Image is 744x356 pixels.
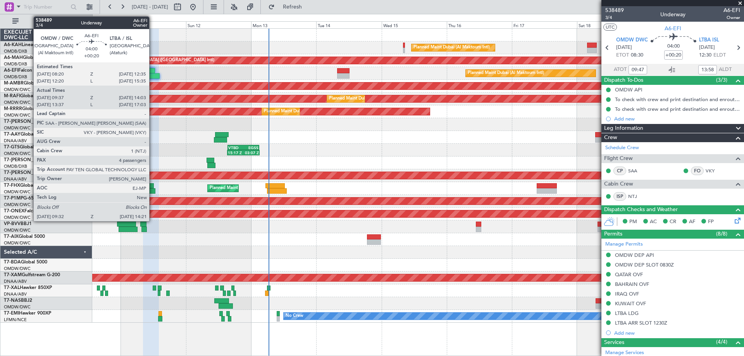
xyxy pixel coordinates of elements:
[447,21,512,28] div: Thu 16
[4,304,31,310] a: OMDW/DWC
[4,125,31,131] a: OMDW/DWC
[413,42,490,53] div: Planned Maint Dubai (Al Maktoum Intl)
[210,182,286,194] div: Planned Maint Dubai (Al Maktoum Intl)
[4,87,31,93] a: OMDW/DWC
[4,158,75,162] a: T7-[PERSON_NAME]Global 6000
[615,261,674,268] div: OMDW DEP SLOT 0830Z
[4,163,27,169] a: OMDB/DXB
[670,218,676,226] span: CR
[4,183,46,188] a: T7-FHXGlobal 5000
[4,234,19,239] span: T7-AIX
[615,271,643,278] div: QATAR OVF
[4,311,19,316] span: T7-EMI
[79,55,214,66] div: Unplanned Maint [GEOGRAPHIC_DATA] ([GEOGRAPHIC_DATA] Intl)
[4,68,18,73] span: A6-EFI
[251,21,316,28] div: Mon 13
[4,100,31,105] a: OMDW/DWC
[4,222,32,226] a: VP-BVVBBJ1
[4,132,21,137] span: T7-AAY
[4,311,51,316] a: T7-EMIHawker 900XP
[4,43,51,47] a: A6-KAHLineage 1000
[604,124,643,133] span: Leg Information
[616,44,632,52] span: [DATE]
[699,52,711,59] span: 12:30
[691,167,704,175] div: FO
[605,6,624,14] span: 538489
[4,94,46,98] a: M-RAFIGlobal 7500
[613,192,626,201] div: ISP
[605,241,643,248] a: Manage Permits
[614,115,740,122] div: Add new
[660,10,685,19] div: Underway
[719,66,732,74] span: ALDT
[4,222,21,226] span: VP-BVV
[4,234,45,239] a: T7-AIXGlobal 5000
[4,266,31,272] a: OMDW/DWC
[9,15,84,28] button: All Aircraft
[631,52,643,59] span: 08:30
[716,338,727,346] span: (4/4)
[4,81,24,86] span: M-AMBR
[264,106,340,117] div: Planned Maint Dubai (Al Maktoum Intl)
[4,107,22,111] span: M-RRRR
[4,298,21,303] span: T7-NAS
[4,176,27,182] a: DNAA/ABV
[4,61,27,67] a: OMDB/DXB
[316,21,381,28] div: Tue 14
[4,240,31,246] a: OMDW/DWC
[94,15,107,22] div: [DATE]
[4,196,23,201] span: T7-P1MP
[615,291,639,297] div: IRAQ OVF
[698,65,717,74] input: --:--
[4,55,23,60] span: A6-MAH
[650,218,657,226] span: AC
[4,107,48,111] a: M-RRRRGlobal 6000
[4,119,75,124] a: T7-[PERSON_NAME]Global 7500
[4,43,22,47] span: A6-KAH
[628,193,646,200] a: NTJ
[615,320,667,326] div: LTBA ARR SLOT 1230Z
[665,24,681,33] span: A6-EFI
[4,273,22,277] span: T7-XAM
[4,202,31,208] a: OMDW/DWC
[615,86,642,93] div: OMDW API
[615,252,654,258] div: OMDW DEP API
[4,298,32,303] a: T7-NASBBJ2
[4,227,31,233] a: OMDW/DWC
[616,52,629,59] span: ETOT
[723,14,740,21] span: Owner
[615,96,740,103] div: To check with crew and print destination and enroute alternate
[713,52,726,59] span: ELDT
[4,151,31,157] a: OMDW/DWC
[4,145,46,150] a: T7-GTSGlobal 7500
[4,196,42,201] a: T7-P1MPG-650ER
[228,150,243,155] div: 15:17 Z
[4,94,20,98] span: M-RAFI
[604,180,633,189] span: Cabin Crew
[382,21,447,28] div: Wed 15
[616,36,648,44] span: OMDW DWC
[604,230,622,239] span: Permits
[4,317,27,323] a: LFMN/NCE
[615,300,646,307] div: KUWAIT OVF
[629,218,637,226] span: PM
[604,338,624,347] span: Services
[4,74,27,80] a: OMDB/DXB
[4,279,27,284] a: DNAA/ABV
[629,65,647,74] input: --:--
[286,310,303,322] div: No Crew
[689,218,695,226] span: AF
[604,205,678,214] span: Dispatch Checks and Weather
[4,119,49,124] span: T7-[PERSON_NAME]
[512,21,577,28] div: Fri 17
[699,44,715,52] span: [DATE]
[186,21,251,28] div: Sun 12
[614,330,740,336] div: Add new
[4,285,52,290] a: T7-XALHawker 850XP
[667,43,680,50] span: 04:00
[228,145,243,150] div: VTBD
[4,158,49,162] span: T7-[PERSON_NAME]
[4,170,75,175] a: T7-[PERSON_NAME]Global 6000
[4,209,24,213] span: T7-ONEX
[329,93,405,105] div: Planned Maint Dubai (Al Maktoum Intl)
